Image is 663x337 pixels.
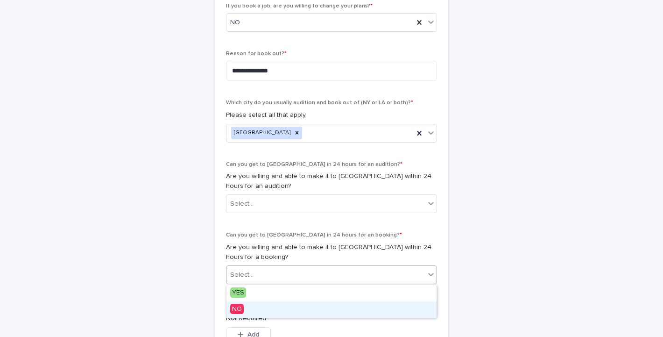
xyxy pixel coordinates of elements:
[226,3,373,9] span: If you book a job, are you willing to change your plans?
[230,270,254,280] div: Select...
[226,100,413,106] span: Which city do you usually audition and book out of (NY or LA or both)?
[226,285,437,301] div: YES
[226,110,437,120] p: Please select all that apply.
[226,243,437,262] p: Are you willing and able to make it to [GEOGRAPHIC_DATA] within 24 hours for a booking?
[226,301,437,318] div: NO
[230,18,240,28] span: NO
[226,314,437,323] p: Not Required
[230,304,244,314] span: NO
[226,162,402,167] span: Can you get to [GEOGRAPHIC_DATA] in 24 hours for an audition?
[226,172,437,191] p: Are you willing and able to make it to [GEOGRAPHIC_DATA] within 24 hours for an audition?
[226,51,287,57] span: Reason for book out?
[230,199,254,209] div: Select...
[226,232,402,238] span: Can you get to [GEOGRAPHIC_DATA] in 24 hours for an booking?
[231,127,292,139] div: [GEOGRAPHIC_DATA]
[230,287,246,298] span: YES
